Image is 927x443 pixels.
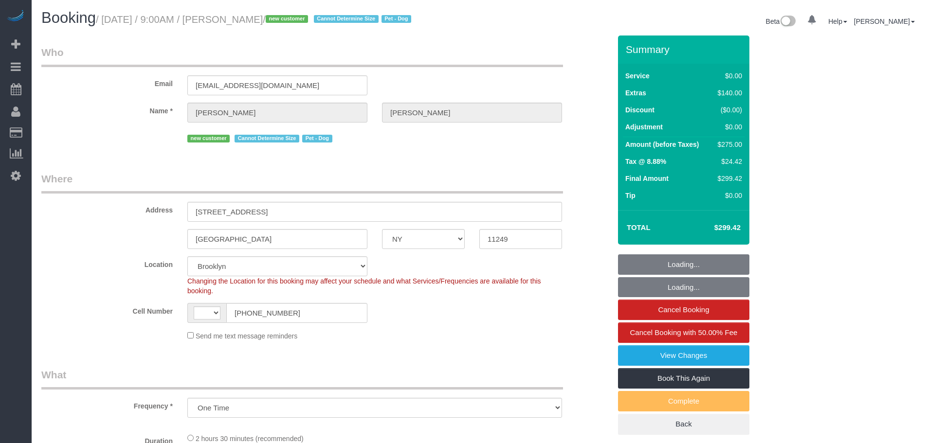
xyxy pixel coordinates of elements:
[828,18,847,25] a: Help
[714,88,742,98] div: $140.00
[625,140,699,149] label: Amount (before Taxes)
[226,303,367,323] input: Cell Number
[34,103,180,116] label: Name *
[780,16,796,28] img: New interface
[266,15,308,23] span: new customer
[187,75,367,95] input: Email
[618,300,749,320] a: Cancel Booking
[625,88,646,98] label: Extras
[714,140,742,149] div: $275.00
[626,44,745,55] h3: Summary
[314,15,379,23] span: Cannot Determine Size
[618,322,749,343] a: Cancel Booking with 50.00% Fee
[625,122,663,132] label: Adjustment
[235,135,299,142] span: Cannot Determine Size
[854,18,915,25] a: [PERSON_NAME]
[625,174,669,183] label: Final Amount
[382,15,411,23] span: Pet - Dog
[6,10,25,23] img: Automaid Logo
[618,345,749,366] a: View Changes
[766,18,796,25] a: Beta
[625,191,636,200] label: Tip
[479,229,562,249] input: Zip Code
[714,71,742,81] div: $0.00
[685,224,741,232] h4: $299.42
[382,103,562,123] input: Last Name
[714,105,742,115] div: ($0.00)
[714,191,742,200] div: $0.00
[714,157,742,166] div: $24.42
[187,277,541,295] span: Changing the Location for this booking may affect your schedule and what Services/Frequencies are...
[187,103,367,123] input: First Name
[41,172,563,194] legend: Where
[187,229,367,249] input: City
[630,328,738,337] span: Cancel Booking with 50.00% Fee
[196,435,304,443] span: 2 hours 30 minutes (recommended)
[34,303,180,316] label: Cell Number
[714,174,742,183] div: $299.42
[34,75,180,89] label: Email
[714,122,742,132] div: $0.00
[96,14,414,25] small: / [DATE] / 9:00AM / [PERSON_NAME]
[34,256,180,269] label: Location
[41,45,563,67] legend: Who
[34,202,180,215] label: Address
[41,368,563,390] legend: What
[34,398,180,411] label: Frequency *
[41,9,96,26] span: Booking
[618,368,749,389] a: Book This Again
[627,223,651,231] strong: Total
[625,157,666,166] label: Tax @ 8.88%
[196,332,297,340] span: Send me text message reminders
[618,414,749,434] a: Back
[187,135,230,142] span: new customer
[263,14,414,25] span: /
[625,71,650,81] label: Service
[302,135,332,142] span: Pet - Dog
[625,105,654,115] label: Discount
